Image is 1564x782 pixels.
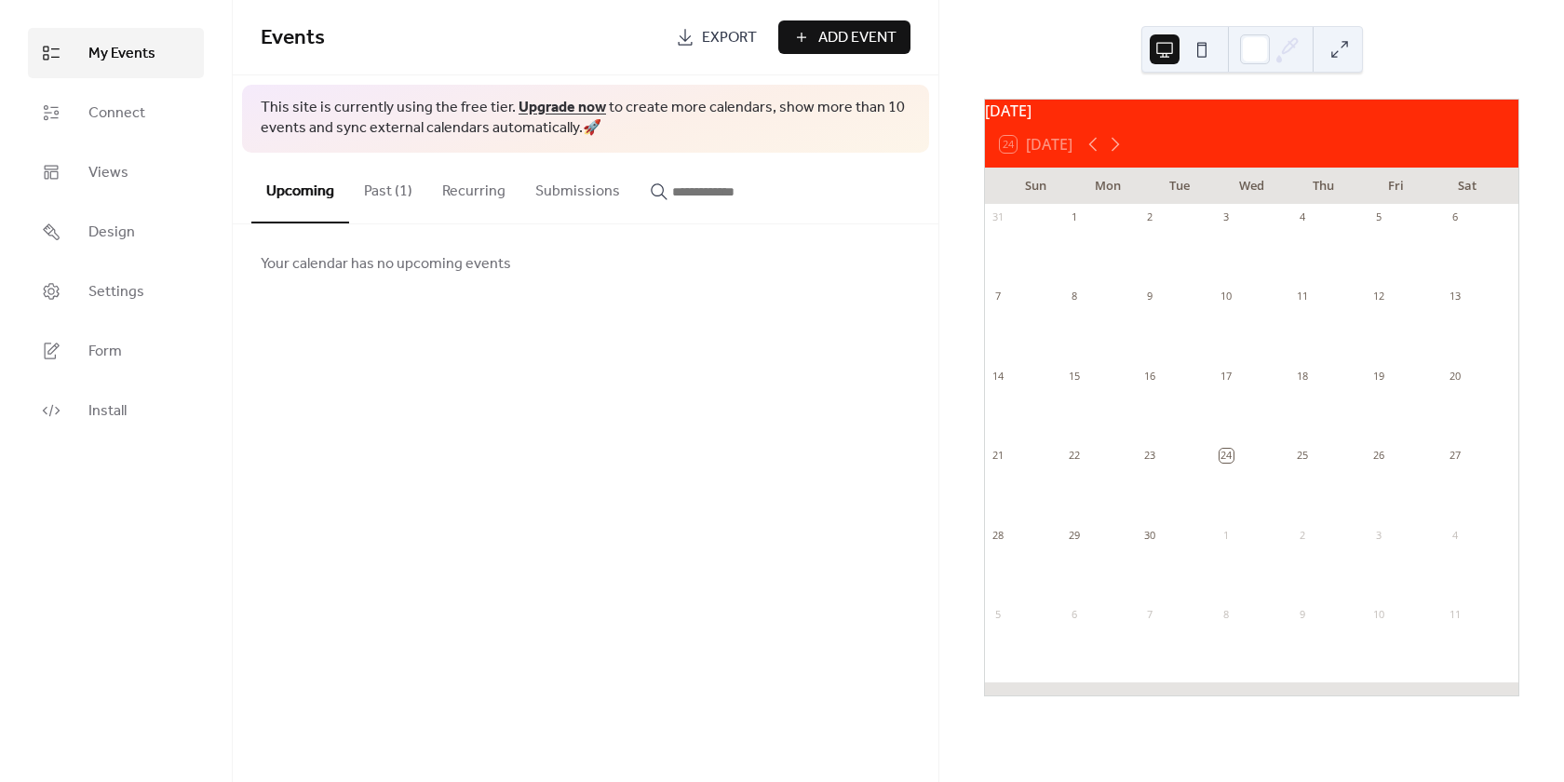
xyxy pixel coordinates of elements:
[1371,369,1385,383] div: 19
[1220,210,1234,224] div: 3
[1295,290,1309,303] div: 11
[1295,607,1309,621] div: 9
[28,88,204,138] a: Connect
[1067,369,1081,383] div: 15
[88,222,135,244] span: Design
[1448,369,1462,383] div: 20
[1220,290,1234,303] div: 10
[1295,210,1309,224] div: 4
[261,253,511,276] span: Your calendar has no upcoming events
[261,98,910,140] span: This site is currently using the free tier. to create more calendars, show more than 10 events an...
[28,326,204,376] a: Form
[88,341,122,363] span: Form
[702,27,757,49] span: Export
[1144,168,1216,205] div: Tue
[1359,168,1431,205] div: Fri
[1216,168,1288,205] div: Wed
[1220,369,1234,383] div: 17
[1448,210,1462,224] div: 6
[1067,607,1081,621] div: 6
[28,28,204,78] a: My Events
[88,102,145,125] span: Connect
[28,385,204,436] a: Install
[1371,528,1385,542] div: 3
[1143,607,1157,621] div: 7
[1448,528,1462,542] div: 4
[251,153,349,223] button: Upcoming
[1143,290,1157,303] div: 9
[991,369,1004,383] div: 14
[991,210,1004,224] div: 31
[1220,607,1234,621] div: 8
[1067,210,1081,224] div: 1
[991,449,1004,463] div: 21
[1295,449,1309,463] div: 25
[1432,168,1503,205] div: Sat
[88,43,155,65] span: My Events
[1067,449,1081,463] div: 22
[1143,369,1157,383] div: 16
[1220,449,1234,463] div: 24
[991,607,1004,621] div: 5
[1295,369,1309,383] div: 18
[427,153,520,222] button: Recurring
[261,18,325,59] span: Events
[1371,607,1385,621] div: 10
[1143,449,1157,463] div: 23
[778,20,910,54] button: Add Event
[991,290,1004,303] div: 7
[1072,168,1143,205] div: Mon
[520,153,635,222] button: Submissions
[1371,210,1385,224] div: 5
[519,93,606,122] a: Upgrade now
[1448,449,1462,463] div: 27
[818,27,897,49] span: Add Event
[1295,528,1309,542] div: 2
[1448,290,1462,303] div: 13
[28,207,204,257] a: Design
[1371,290,1385,303] div: 12
[28,266,204,317] a: Settings
[1371,449,1385,463] div: 26
[28,147,204,197] a: Views
[991,528,1004,542] div: 28
[662,20,771,54] a: Export
[985,100,1518,122] div: [DATE]
[349,153,427,222] button: Past (1)
[1143,210,1157,224] div: 2
[88,281,144,303] span: Settings
[1067,528,1081,542] div: 29
[1067,290,1081,303] div: 8
[88,400,127,423] span: Install
[1000,168,1072,205] div: Sun
[88,162,128,184] span: Views
[1448,607,1462,621] div: 11
[1220,528,1234,542] div: 1
[1288,168,1359,205] div: Thu
[1143,528,1157,542] div: 30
